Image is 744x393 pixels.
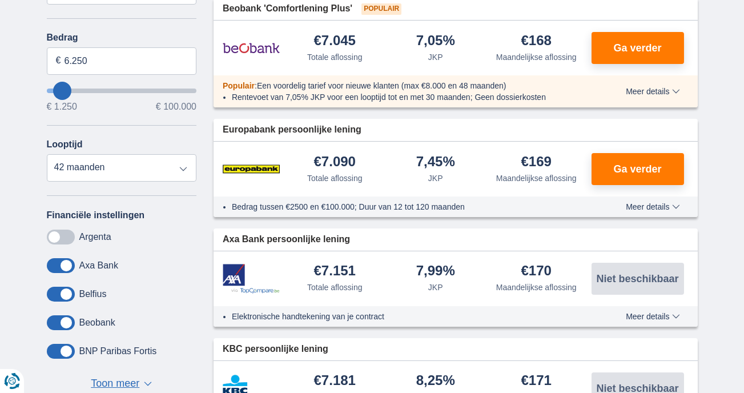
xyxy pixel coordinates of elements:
div: JKP [428,173,443,184]
div: 7,05% [416,34,455,49]
div: Maandelijkse aflossing [496,282,577,293]
span: € 100.000 [156,102,196,111]
span: Meer details [626,203,679,211]
label: Axa Bank [79,260,118,271]
label: BNP Paribas Fortis [79,346,157,356]
div: €170 [521,264,552,279]
button: Meer details [617,87,688,96]
span: Een voordelig tarief voor nieuwe klanten (max €8.000 en 48 maanden) [257,81,506,90]
span: Ga verder [613,43,661,53]
span: Ga verder [613,164,661,174]
div: Totale aflossing [307,173,363,184]
div: €7.090 [314,155,356,170]
div: €7.181 [314,374,356,389]
span: KBC persoonlijke lening [223,343,328,356]
div: 8,25% [416,374,455,389]
div: : [214,80,593,91]
div: €168 [521,34,552,49]
span: € [56,54,61,67]
div: €169 [521,155,552,170]
span: Toon meer [91,376,139,391]
li: Bedrag tussen €2500 en €100.000; Duur van 12 tot 120 maanden [232,201,584,212]
button: Meer details [617,202,688,211]
span: Axa Bank persoonlijke lening [223,233,350,246]
label: Bedrag [47,33,197,43]
span: Populair [223,81,255,90]
button: Toon meer ▼ [87,376,155,392]
span: Europabank persoonlijke lening [223,123,361,137]
label: Beobank [79,318,115,328]
span: Meer details [626,87,679,95]
span: Meer details [626,312,679,320]
div: €171 [521,374,552,389]
div: Totale aflossing [307,51,363,63]
li: Elektronische handtekening van je contract [232,311,584,322]
label: Looptijd [47,139,83,150]
label: Belfius [79,289,107,299]
div: JKP [428,51,443,63]
img: product.pl.alt Beobank [223,34,280,62]
span: € 1.250 [47,102,77,111]
div: 7,45% [416,155,455,170]
li: Rentevoet van 7,05% JKP voor een looptijd tot en met 30 maanden; Geen dossierkosten [232,91,584,103]
span: Populair [361,3,401,15]
img: product.pl.alt Axa Bank [223,264,280,294]
img: product.pl.alt Europabank [223,155,280,183]
div: Maandelijkse aflossing [496,173,577,184]
button: Ga verder [592,153,684,185]
button: Ga verder [592,32,684,64]
div: 7,99% [416,264,455,279]
label: Argenta [79,232,111,242]
button: Meer details [617,312,688,321]
span: Niet beschikbaar [596,274,678,284]
span: ▼ [144,382,152,386]
label: Financiële instellingen [47,210,145,220]
input: wantToBorrow [47,89,197,93]
div: JKP [428,282,443,293]
button: Niet beschikbaar [592,263,684,295]
div: Totale aflossing [307,282,363,293]
span: Beobank 'Comfortlening Plus' [223,2,352,15]
div: €7.045 [314,34,356,49]
div: €7.151 [314,264,356,279]
div: Maandelijkse aflossing [496,51,577,63]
